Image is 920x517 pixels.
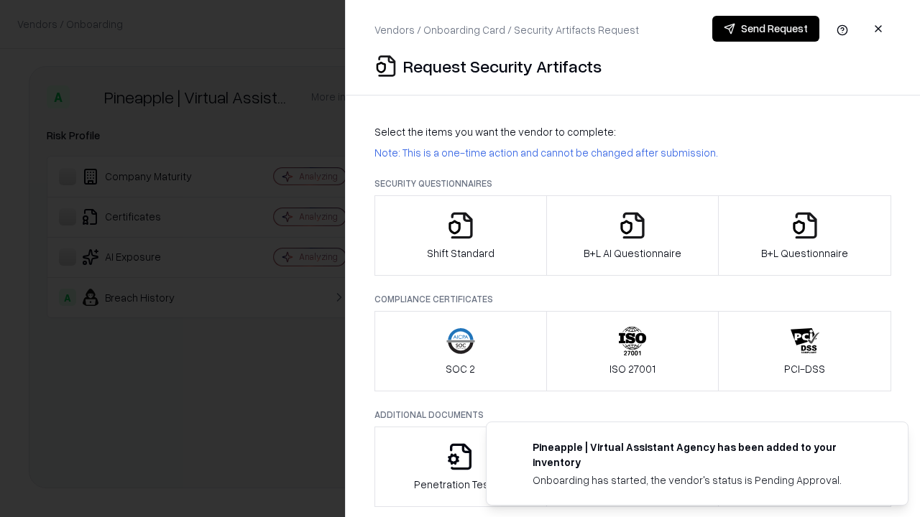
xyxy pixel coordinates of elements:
[584,246,681,261] p: B+L AI Questionnaire
[374,427,547,507] button: Penetration Testing
[761,246,848,261] p: B+L Questionnaire
[718,195,891,276] button: B+L Questionnaire
[374,409,891,421] p: Additional Documents
[533,472,873,488] div: Onboarding has started, the vendor's status is Pending Approval.
[374,124,891,139] p: Select the items you want the vendor to complete:
[374,195,547,276] button: Shift Standard
[533,439,873,470] div: Pineapple | Virtual Assistant Agency has been added to your inventory
[504,439,521,457] img: trypineapple.com
[784,361,825,376] p: PCI-DSS
[712,16,819,42] button: Send Request
[718,311,891,391] button: PCI-DSS
[427,246,494,261] p: Shift Standard
[374,293,891,305] p: Compliance Certificates
[374,177,891,190] p: Security Questionnaires
[546,311,719,391] button: ISO 27001
[414,477,507,492] p: Penetration Testing
[374,145,891,160] p: Note: This is a one-time action and cannot be changed after submission.
[374,22,639,37] p: Vendors / Onboarding Card / Security Artifacts Request
[546,195,719,276] button: B+L AI Questionnaire
[609,361,655,376] p: ISO 27001
[403,55,602,78] p: Request Security Artifacts
[374,311,547,391] button: SOC 2
[446,361,475,376] p: SOC 2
